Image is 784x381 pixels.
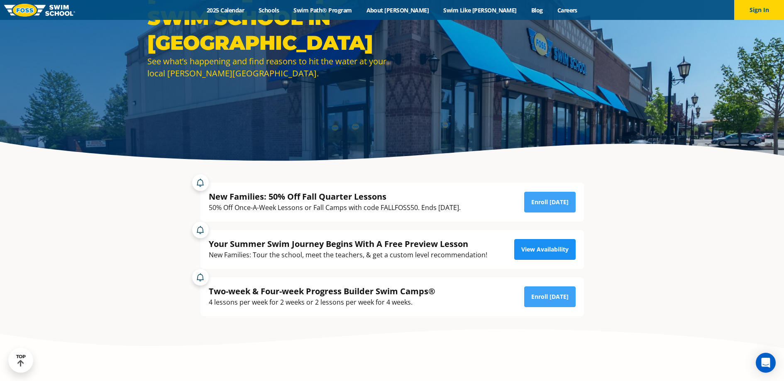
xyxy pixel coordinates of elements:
a: Careers [550,6,584,14]
img: FOSS Swim School Logo [4,4,75,17]
div: See what’s happening and find reasons to hit the water at your local [PERSON_NAME][GEOGRAPHIC_DATA]. [147,55,388,79]
a: Enroll [DATE] [524,192,576,212]
div: 4 lessons per week for 2 weeks or 2 lessons per week for 4 weeks. [209,297,435,308]
div: Open Intercom Messenger [756,353,776,373]
div: New Families: Tour the school, meet the teachers, & get a custom level recommendation! [209,249,487,261]
div: Two-week & Four-week Progress Builder Swim Camps® [209,286,435,297]
a: Swim Path® Program [286,6,359,14]
a: Schools [252,6,286,14]
a: About [PERSON_NAME] [359,6,436,14]
a: 2025 Calendar [200,6,252,14]
a: View Availability [514,239,576,260]
a: Swim Like [PERSON_NAME] [436,6,524,14]
a: Blog [524,6,550,14]
div: 50% Off Once-A-Week Lessons or Fall Camps with code FALLFOSS50. Ends [DATE]. [209,202,461,213]
div: Your Summer Swim Journey Begins With A Free Preview Lesson [209,238,487,249]
div: TOP [16,354,26,367]
a: Enroll [DATE] [524,286,576,307]
div: New Families: 50% Off Fall Quarter Lessons [209,191,461,202]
